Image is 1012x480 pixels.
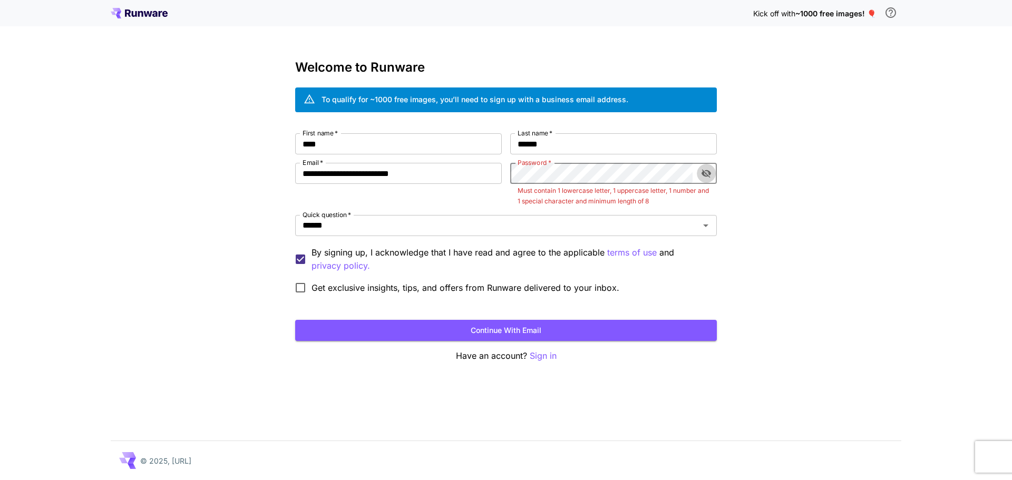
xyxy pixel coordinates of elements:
[697,164,716,183] button: toggle password visibility
[322,94,628,105] div: To qualify for ~1000 free images, you’ll need to sign up with a business email address.
[303,129,338,138] label: First name
[607,246,657,259] p: terms of use
[303,210,351,219] label: Quick question
[312,259,370,272] button: By signing up, I acknowledge that I have read and agree to the applicable terms of use and
[530,349,557,363] button: Sign in
[607,246,657,259] button: By signing up, I acknowledge that I have read and agree to the applicable and privacy policy.
[295,320,717,341] button: Continue with email
[140,455,191,466] p: © 2025, [URL]
[518,129,552,138] label: Last name
[295,349,717,363] p: Have an account?
[753,9,795,18] span: Kick off with
[312,259,370,272] p: privacy policy.
[518,185,709,207] p: Must contain 1 lowercase letter, 1 uppercase letter, 1 number and 1 special character and minimum...
[303,158,323,167] label: Email
[880,2,901,23] button: In order to qualify for free credit, you need to sign up with a business email address and click ...
[312,246,708,272] p: By signing up, I acknowledge that I have read and agree to the applicable and
[795,9,876,18] span: ~1000 free images! 🎈
[312,281,619,294] span: Get exclusive insights, tips, and offers from Runware delivered to your inbox.
[518,158,551,167] label: Password
[698,218,713,233] button: Open
[295,60,717,75] h3: Welcome to Runware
